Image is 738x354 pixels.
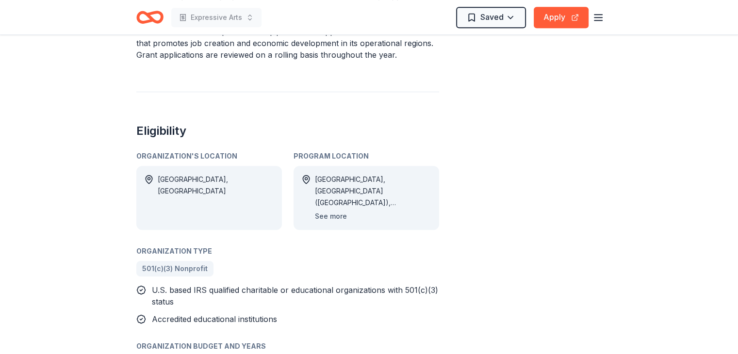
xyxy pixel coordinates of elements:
[136,150,282,162] div: Organization's Location
[152,285,438,306] span: U.S. based IRS qualified charitable or educational organizations with 501(c)(3) status
[294,150,439,162] div: Program Location
[136,340,439,352] div: Organization Budget And Years
[158,174,274,222] div: [GEOGRAPHIC_DATA], [GEOGRAPHIC_DATA]
[191,12,242,23] span: Expressive Arts
[315,210,347,222] button: See more
[136,6,164,29] a: Home
[315,174,431,209] div: [GEOGRAPHIC_DATA], [GEOGRAPHIC_DATA] ([GEOGRAPHIC_DATA]), [GEOGRAPHIC_DATA] ([GEOGRAPHIC_DATA], [...
[136,245,439,257] div: Organization Type
[136,261,213,276] a: 501(c)(3) Nonprofit
[152,314,277,324] span: Accredited educational institutions
[171,8,262,27] button: Expressive Arts
[142,263,208,274] span: 501(c)(3) Nonprofit
[480,11,504,23] span: Saved
[456,7,526,28] button: Saved
[534,7,589,28] button: Apply
[136,123,439,139] h2: Eligibility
